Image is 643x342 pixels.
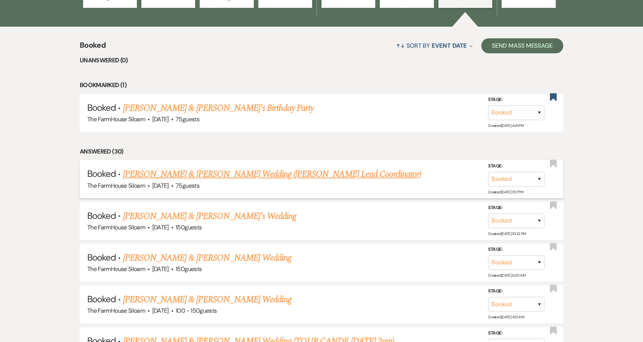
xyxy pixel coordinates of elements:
a: [PERSON_NAME] & [PERSON_NAME] Wedding ([PERSON_NAME] Lead Coordinator) [123,167,422,181]
span: Booked [87,293,116,305]
span: 100 - 150 guests [176,307,217,315]
span: Created: [DATE] 10:22 PM [488,231,526,236]
span: The FarmHouse Siloam [87,223,145,231]
label: Stage: [488,287,544,295]
span: ↑↓ [396,42,405,50]
span: The FarmHouse Siloam [87,265,145,273]
li: Unanswered (0) [80,56,563,65]
span: 150 guests [176,223,202,231]
span: Booked [87,252,116,263]
span: Booked [87,210,116,221]
span: The FarmHouse Siloam [87,182,145,190]
label: Stage: [488,246,544,254]
li: Bookmarked (1) [80,80,563,90]
span: Created: [DATE] 4:41 PM [488,123,523,128]
span: [DATE] [152,307,169,315]
label: Stage: [488,329,544,337]
span: [DATE] [152,182,169,190]
li: Answered (30) [80,147,563,157]
span: 75 guests [176,182,199,190]
span: Booked [87,102,116,113]
span: [DATE] [152,265,169,273]
button: Sort By Event Date [393,36,476,56]
span: The FarmHouse Siloam [87,115,145,123]
span: Created: [DATE] 1:57 PM [488,189,523,194]
label: Stage: [488,204,544,212]
span: [DATE] [152,115,169,123]
label: Stage: [488,162,544,170]
span: Booked [87,168,116,179]
label: Stage: [488,96,544,104]
a: [PERSON_NAME] & [PERSON_NAME] Wedding [123,293,291,306]
span: [DATE] [152,223,169,231]
span: 150 guests [176,265,202,273]
span: Event Date [432,42,467,50]
span: Booked [80,39,106,56]
button: Send Mass Message [481,38,563,53]
a: [PERSON_NAME] & [PERSON_NAME]'s Birthday Party [123,101,314,115]
span: Created: [DATE] 4:51 AM [488,315,524,319]
span: 75 guests [176,115,199,123]
a: [PERSON_NAME] & [PERSON_NAME]'s Wedding [123,209,297,223]
a: [PERSON_NAME] & [PERSON_NAME] Wedding [123,251,291,265]
span: The FarmHouse Siloam [87,307,145,315]
span: Created: [DATE] 6:30 AM [488,273,525,278]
